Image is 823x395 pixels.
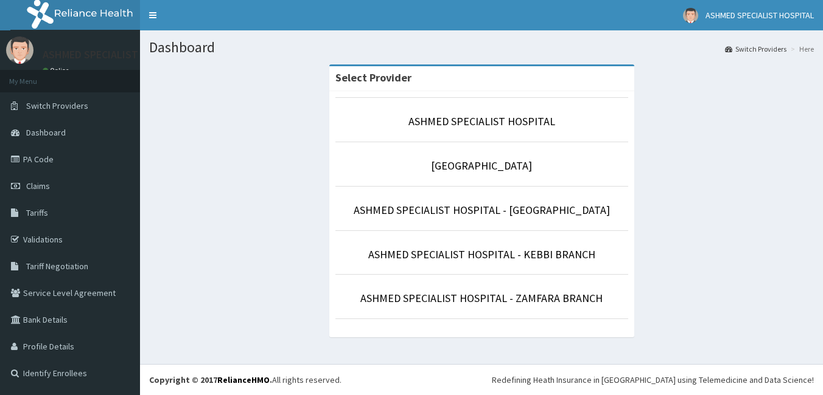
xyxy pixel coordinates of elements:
img: User Image [6,36,33,64]
span: Switch Providers [26,100,88,111]
strong: Copyright © 2017 . [149,374,272,385]
a: RelianceHMO [217,374,270,385]
a: ASHMED SPECIALIST HOSPITAL - ZAMFARA BRANCH [360,291,603,305]
a: [GEOGRAPHIC_DATA] [431,159,532,173]
a: ASHMED SPECIALIST HOSPITAL - [GEOGRAPHIC_DATA] [354,203,610,217]
p: ASHMED SPECIALIST HOSPITAL [43,49,188,60]
span: Dashboard [26,127,66,138]
span: Claims [26,180,50,191]
footer: All rights reserved. [140,364,823,395]
h1: Dashboard [149,39,814,55]
a: ASHMED SPECIALIST HOSPITAL - KEBBI BRANCH [368,247,595,261]
span: Tariffs [26,207,48,218]
a: Online [43,66,72,75]
img: User Image [683,8,698,23]
span: ASHMED SPECIALIST HOSPITAL [706,10,814,21]
strong: Select Provider [335,70,411,84]
div: Redefining Heath Insurance in [GEOGRAPHIC_DATA] using Telemedicine and Data Science! [492,374,814,386]
span: Tariff Negotiation [26,261,88,272]
a: Switch Providers [725,44,786,54]
a: ASHMED SPECIALIST HOSPITAL [408,114,555,128]
li: Here [788,44,814,54]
